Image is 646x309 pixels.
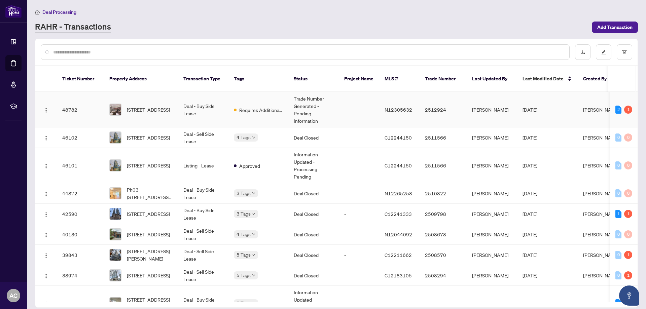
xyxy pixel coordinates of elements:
span: [DATE] [523,231,537,237]
span: 3 Tags [237,299,251,307]
a: RAHR - Transactions [35,21,111,33]
td: 48782 [57,92,104,127]
span: [DATE] [523,211,537,217]
img: Logo [43,273,49,279]
td: Deal - Sell Side Lease [178,127,228,148]
td: [PERSON_NAME] [467,148,517,183]
div: 2 [615,106,621,114]
span: filter [622,50,627,54]
td: [PERSON_NAME] [467,204,517,224]
span: [PERSON_NAME] [583,134,619,141]
span: Ph03-[STREET_ADDRESS][PERSON_NAME][PERSON_NAME] [127,186,173,201]
span: [DATE] [523,252,537,258]
span: 3 Tags [237,210,251,218]
span: [STREET_ADDRESS] [127,210,170,218]
span: edit [601,50,606,54]
span: C12241333 [385,211,412,217]
button: Logo [41,298,51,309]
td: 44872 [57,183,104,204]
span: 3 Tags [237,189,251,197]
td: - [339,204,379,224]
td: Listing - Lease [178,148,228,183]
th: Ticket Number [57,66,104,92]
td: - [339,92,379,127]
span: [STREET_ADDRESS] [127,106,170,113]
img: Logo [43,136,49,141]
td: [PERSON_NAME] [467,183,517,204]
div: 1 [624,210,632,218]
span: home [35,10,40,14]
div: 0 [615,189,621,197]
td: - [339,127,379,148]
button: Logo [41,132,51,143]
th: Project Name [339,66,379,92]
td: - [339,224,379,245]
span: 4 Tags [237,230,251,238]
span: down [252,274,255,277]
td: Deal - Sell Side Lease [178,245,228,265]
span: down [252,233,255,236]
span: N12305632 [385,107,412,113]
span: C12183105 [385,272,412,278]
span: [DATE] [523,190,537,196]
button: Logo [41,270,51,281]
span: [PERSON_NAME] [583,300,619,306]
td: Trade Number Generated - Pending Information [288,92,339,127]
div: 1 [615,299,621,307]
span: [PERSON_NAME] [583,107,619,113]
span: [STREET_ADDRESS] [127,231,170,238]
span: down [252,192,255,195]
img: thumbnail-img [110,270,121,281]
span: [DATE] [523,162,537,168]
img: thumbnail-img [110,208,121,220]
span: [PERSON_NAME] [583,190,619,196]
button: Logo [41,208,51,219]
span: [DATE] [523,272,537,278]
div: 0 [624,230,632,238]
div: 1 [624,271,632,279]
td: 2511566 [420,127,467,148]
div: 1 [624,251,632,259]
button: filter [617,44,632,60]
span: [PERSON_NAME] [583,162,619,168]
span: 4 Tags [237,133,251,141]
th: Last Modified Date [517,66,578,92]
span: download [580,50,585,54]
div: 0 [615,271,621,279]
button: Open asap [619,285,639,306]
img: thumbnail-img [110,104,121,115]
span: [PERSON_NAME] [583,231,619,237]
span: Last Modified Date [523,75,564,82]
td: 42590 [57,204,104,224]
img: Logo [43,191,49,197]
td: [PERSON_NAME] [467,127,517,148]
span: [PERSON_NAME] [583,272,619,278]
td: 39843 [57,245,104,265]
div: 0 [624,133,632,142]
img: Logo [43,212,49,217]
span: N12188231 [385,300,412,306]
span: 5 Tags [237,251,251,259]
td: [PERSON_NAME] [467,265,517,286]
td: 38974 [57,265,104,286]
td: 46101 [57,148,104,183]
td: [PERSON_NAME] [467,92,517,127]
span: Deal Processing [42,9,76,15]
td: 2508570 [420,245,467,265]
td: Deal - Sell Side Lease [178,265,228,286]
span: [STREET_ADDRESS] [127,272,170,279]
span: [DATE] [523,300,537,306]
img: thumbnail-img [110,298,121,309]
td: [PERSON_NAME] [467,224,517,245]
img: thumbnail-img [110,188,121,199]
span: [STREET_ADDRESS] [127,162,170,169]
td: [PERSON_NAME] [467,245,517,265]
span: AC [9,291,17,300]
img: Logo [43,163,49,169]
span: down [252,302,255,305]
button: Logo [41,104,51,115]
span: C12244150 [385,134,412,141]
button: Add Transaction [592,22,638,33]
td: 2509798 [420,204,467,224]
span: [DATE] [523,134,537,141]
